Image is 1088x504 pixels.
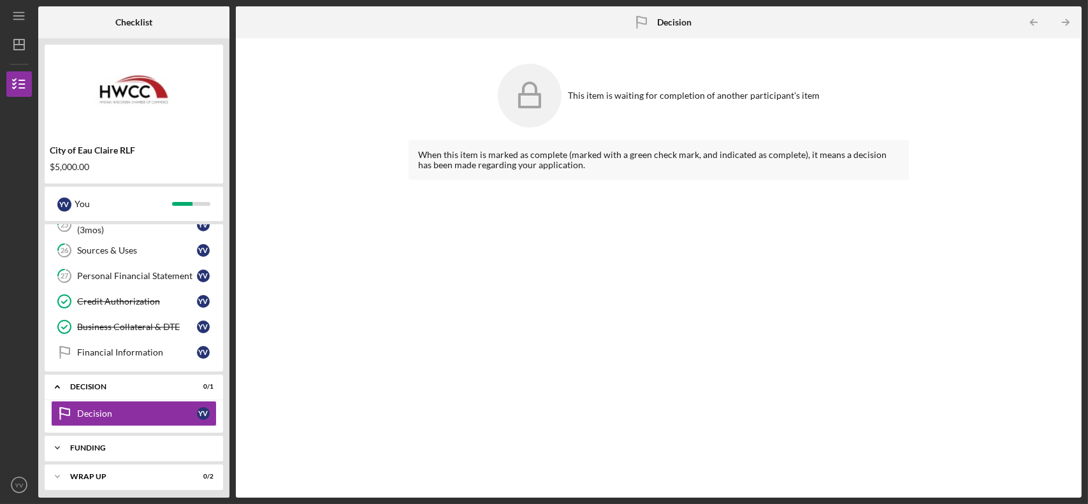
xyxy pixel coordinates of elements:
div: When this item is marked as complete (marked with a green check mark, and indicated as complete),... [409,140,908,180]
a: 27Personal Financial StatementYV [51,263,217,289]
div: Wrap Up [70,473,182,480]
a: Credit AuthorizationYV [51,289,217,314]
a: 25Business Bank Statements (3mos)YV [51,212,217,238]
div: Y V [197,295,210,308]
tspan: 26 [61,247,69,255]
tspan: 27 [61,272,69,280]
div: Financial Information [77,347,197,357]
div: Business Collateral & DTE [77,322,197,332]
div: Business Bank Statements (3mos) [77,215,197,235]
div: Y V [197,270,210,282]
div: Credit Authorization [77,296,197,306]
a: DecisionYV [51,401,217,426]
div: This item is waiting for completion of another participant's item [568,90,820,101]
div: Sources & Uses [77,245,197,256]
div: Personal Financial Statement [77,271,197,281]
div: Funding [70,444,207,452]
tspan: 25 [61,221,68,229]
div: Y V [197,346,210,359]
a: Financial InformationYV [51,340,217,365]
text: YV [15,482,24,489]
button: YV [6,472,32,498]
div: Y V [197,244,210,257]
div: Decision [70,383,182,391]
b: Decision [657,17,692,27]
a: Business Collateral & DTEYV [51,314,217,340]
div: You [75,193,172,215]
div: Decision [77,408,197,419]
div: Y V [197,320,210,333]
div: 0 / 2 [191,473,214,480]
div: City of Eau Claire RLF [50,145,218,155]
div: Y V [57,198,71,212]
a: 26Sources & UsesYV [51,238,217,263]
b: Checklist [115,17,152,27]
div: Y V [197,219,210,231]
div: Y V [197,407,210,420]
div: 0 / 1 [191,383,214,391]
div: $5,000.00 [50,162,218,172]
img: Product logo [45,51,223,127]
